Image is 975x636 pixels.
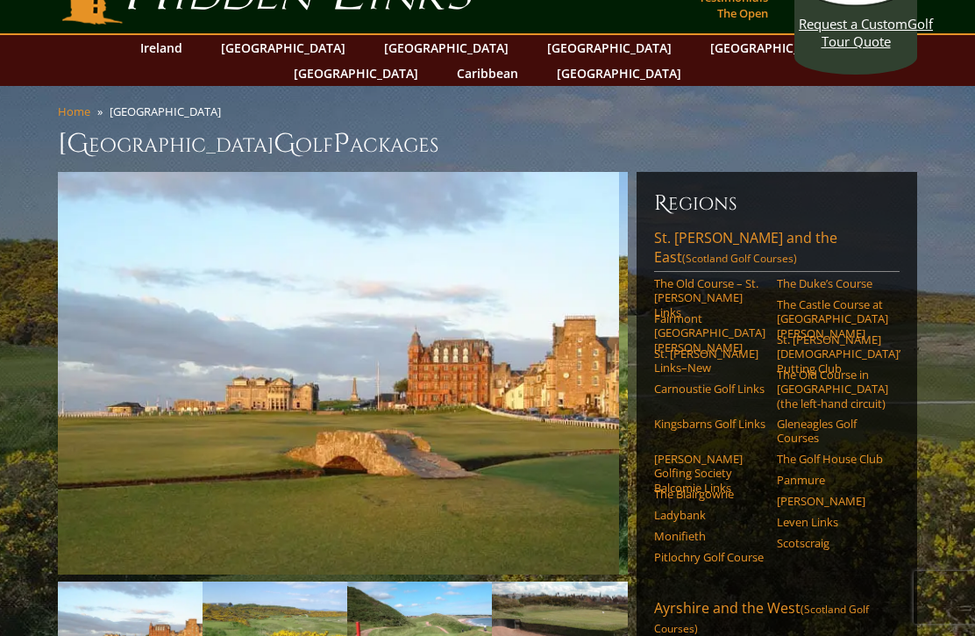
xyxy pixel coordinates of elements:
[654,228,900,272] a: St. [PERSON_NAME] and the East(Scotland Golf Courses)
[777,473,888,487] a: Panmure
[654,508,765,522] a: Ladybank
[777,332,888,375] a: St. [PERSON_NAME] [DEMOGRAPHIC_DATA]’ Putting Club
[274,126,295,161] span: G
[777,276,888,290] a: The Duke’s Course
[654,189,900,218] h6: Regions
[654,417,765,431] a: Kingsbarns Golf Links
[777,297,888,340] a: The Castle Course at [GEOGRAPHIC_DATA][PERSON_NAME]
[654,382,765,396] a: Carnoustie Golf Links
[777,494,888,508] a: [PERSON_NAME]
[713,1,772,25] a: The Open
[777,368,888,411] a: The Old Course in [GEOGRAPHIC_DATA] (the left-hand circuit)
[777,417,888,446] a: Gleneagles Golf Courses
[777,452,888,466] a: The Golf House Club
[285,61,427,86] a: [GEOGRAPHIC_DATA]
[538,35,680,61] a: [GEOGRAPHIC_DATA]
[548,61,690,86] a: [GEOGRAPHIC_DATA]
[654,311,765,354] a: Fairmont [GEOGRAPHIC_DATA][PERSON_NAME]
[777,536,888,550] a: Scotscraig
[654,550,765,564] a: Pitlochry Golf Course
[654,529,765,543] a: Monifieth
[58,126,917,161] h1: [GEOGRAPHIC_DATA] olf ackages
[448,61,527,86] a: Caribbean
[682,251,797,266] span: (Scotland Golf Courses)
[654,487,765,501] a: The Blairgowrie
[654,452,765,495] a: [PERSON_NAME] Golfing Society Balcomie Links
[654,276,765,319] a: The Old Course – St. [PERSON_NAME] Links
[110,104,228,119] li: [GEOGRAPHIC_DATA]
[654,347,765,375] a: St. [PERSON_NAME] Links–New
[777,515,888,529] a: Leven Links
[132,35,191,61] a: Ireland
[58,104,90,119] a: Home
[212,35,354,61] a: [GEOGRAPHIC_DATA]
[333,126,350,161] span: P
[375,35,517,61] a: [GEOGRAPHIC_DATA]
[799,15,907,32] span: Request a Custom
[701,35,843,61] a: [GEOGRAPHIC_DATA]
